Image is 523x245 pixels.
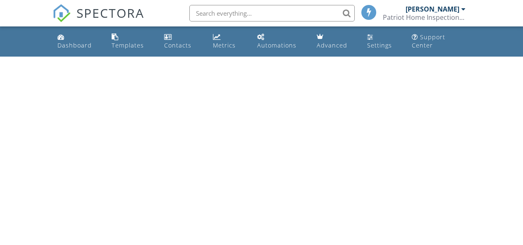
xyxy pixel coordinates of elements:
[257,41,296,49] div: Automations
[53,11,144,29] a: SPECTORA
[53,4,71,22] img: The Best Home Inspection Software - Spectora
[383,13,466,21] div: Patriot Home Inspection Service
[112,41,144,49] div: Templates
[313,30,357,53] a: Advanced
[408,30,469,53] a: Support Center
[367,41,392,49] div: Settings
[164,41,191,49] div: Contacts
[76,4,144,21] span: SPECTORA
[161,30,203,53] a: Contacts
[317,41,347,49] div: Advanced
[108,30,154,53] a: Templates
[54,30,102,53] a: Dashboard
[406,5,459,13] div: [PERSON_NAME]
[364,30,402,53] a: Settings
[57,41,92,49] div: Dashboard
[412,33,445,49] div: Support Center
[213,41,236,49] div: Metrics
[189,5,355,21] input: Search everything...
[210,30,247,53] a: Metrics
[254,30,307,53] a: Automations (Basic)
